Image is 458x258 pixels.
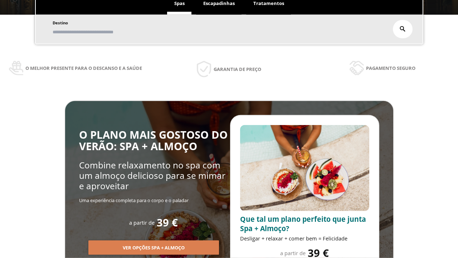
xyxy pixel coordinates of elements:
span: O PLANO MAIS GOSTOSO DO VERÃO: SPA + ALMOÇO [79,128,228,154]
span: Uma experiência completa para o corpo e o paladar [79,197,189,204]
span: Desligar + relaxar + comer bem = Felicidade [240,235,347,242]
span: Garantia de preço [214,65,261,73]
span: Que tal um plano perfeito que junta Spa + Almoço? [240,214,366,233]
img: promo-sprunch.ElVl7oUD.webp [240,125,369,211]
span: Destino [53,20,68,25]
a: Ver opções Spa + Almoço [88,244,219,251]
span: Combine relaxamento no spa com um almoço delicioso para se mimar e aproveitar [79,159,225,192]
span: a partir de [129,219,155,226]
span: Ver opções Spa + Almoço [123,244,185,252]
span: Pagamento seguro [366,64,415,72]
span: O melhor presente para o descanso e a saúde [25,64,142,72]
span: a partir de [280,249,306,257]
span: 39 € [157,217,178,229]
button: Ver opções Spa + Almoço [88,240,219,255]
